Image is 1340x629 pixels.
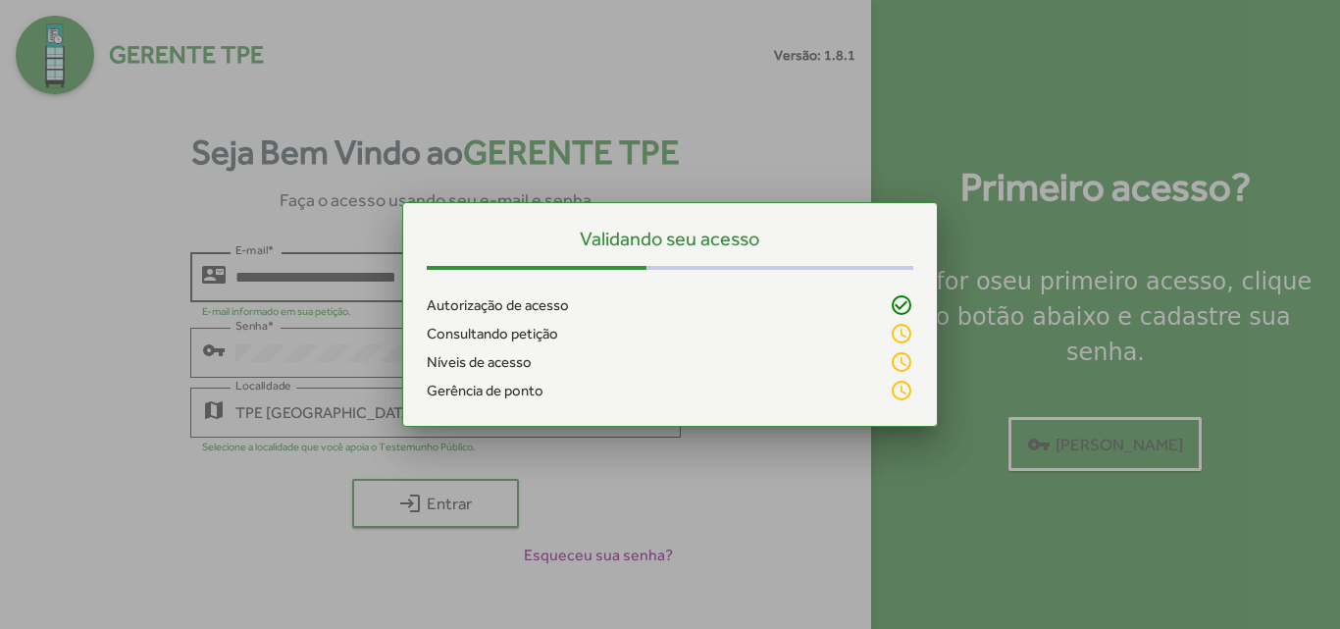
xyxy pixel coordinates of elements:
[427,351,532,374] span: Níveis de acesso
[427,227,913,250] h5: Validando seu acesso
[427,294,569,317] span: Autorização de acesso
[890,379,913,402] mat-icon: schedule
[890,293,913,317] mat-icon: check_circle_outline
[427,323,558,345] span: Consultando petição
[890,350,913,374] mat-icon: schedule
[427,380,543,402] span: Gerência de ponto
[890,322,913,345] mat-icon: schedule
